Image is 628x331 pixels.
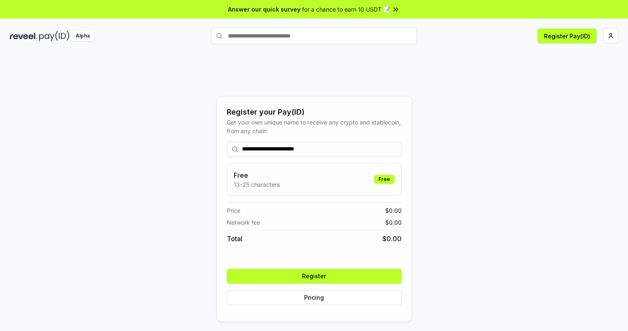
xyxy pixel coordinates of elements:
[227,290,402,305] button: Pricing
[227,118,402,135] div: Get your own unique name to receive any crypto and stablecoin, from any chain
[227,269,402,284] button: Register
[228,5,300,14] span: Answer our quick survey
[385,206,402,215] span: $ 0.00
[10,31,37,41] img: reveel_dark
[385,218,402,227] span: $ 0.00
[227,206,240,215] span: Price
[39,31,70,41] img: pay_id
[234,170,280,180] h3: Free
[537,28,597,43] button: Register Pay(ID)
[302,5,390,14] span: for a chance to earn 10 USDT 📝
[227,106,402,118] div: Register your Pay(ID)
[382,234,402,244] span: $ 0.00
[227,218,260,227] span: Network fee
[71,31,94,41] div: Alpha
[374,175,395,184] div: Free
[227,234,242,244] span: Total
[234,180,280,189] p: 13-25 characters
